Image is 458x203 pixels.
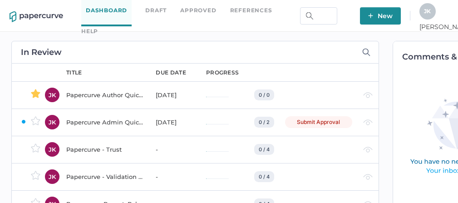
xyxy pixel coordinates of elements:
[306,12,313,20] img: search.bf03fe8b.svg
[363,119,373,125] img: eye-light-gray.b6d092a5.svg
[230,5,272,15] a: References
[66,89,145,100] div: Papercurve Author Quick Start Guide
[81,26,98,36] div: help
[145,5,167,15] a: Draft
[156,117,195,128] div: [DATE]
[285,116,352,128] div: Submit Approval
[254,117,274,128] div: 0 / 2
[21,48,62,56] h2: In Review
[254,89,274,100] div: 0 / 0
[300,7,337,25] input: Search Workspace
[363,92,373,98] img: eye-light-gray.b6d092a5.svg
[156,89,195,100] div: [DATE]
[254,171,274,182] div: 0 / 4
[368,7,393,25] span: New
[368,13,373,18] img: plus-white.e19ec114.svg
[66,69,82,77] div: title
[45,115,59,129] div: JK
[31,144,40,153] img: star-inactive.70f2008a.svg
[66,117,145,128] div: Papercurve Admin Quick Start Guide Notification Test
[363,174,373,180] img: eye-light-gray.b6d092a5.svg
[31,171,40,180] img: star-inactive.70f2008a.svg
[31,89,40,98] img: star-active.7b6ae705.svg
[360,7,401,25] button: New
[21,119,26,124] img: ZaPP2z7XVwAAAABJRU5ErkJggg==
[362,48,370,56] img: search-icon-expand.c6106642.svg
[66,171,145,182] div: Papercurve - Validation & Compliance Summary
[10,11,63,22] img: papercurve-logo-colour.7244d18c.svg
[147,136,197,163] td: -
[424,8,431,15] span: J K
[180,5,216,15] a: Approved
[206,69,239,77] div: progress
[45,169,59,184] div: JK
[45,88,59,102] div: JK
[156,69,186,77] div: due date
[31,116,40,125] img: star-inactive.70f2008a.svg
[45,142,59,157] div: JK
[254,144,274,155] div: 0 / 4
[147,163,197,190] td: -
[363,147,373,153] img: eye-light-gray.b6d092a5.svg
[66,144,145,155] div: Papercurve - Trust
